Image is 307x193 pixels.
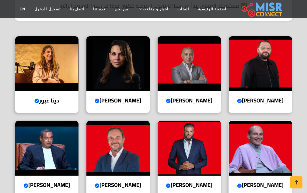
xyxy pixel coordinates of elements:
[11,36,82,113] a: دينا غبور دينا غبور
[91,182,145,188] h4: [PERSON_NAME]
[15,121,78,176] img: محمد إسماعيل منصور
[166,98,171,103] svg: Verified account
[194,3,232,15] a: الصفحة الرئيسية
[23,183,28,188] svg: Verified account
[158,36,221,91] img: أحمد السويدي
[82,36,154,113] a: هيلدا لوقا [PERSON_NAME]
[34,98,39,103] svg: Verified account
[158,121,221,176] img: أيمن ممدوح
[110,3,133,15] a: من نحن
[233,182,288,188] h4: [PERSON_NAME]
[65,3,89,15] a: اتصل بنا
[15,36,78,91] img: دينا غبور
[86,36,150,91] img: هيلدا لوقا
[15,3,30,15] a: EN
[242,2,282,17] img: main.misr_connect
[154,36,225,113] a: أحمد السويدي [PERSON_NAME]
[95,98,99,103] svg: Verified account
[237,98,242,103] svg: Verified account
[143,6,168,12] span: اخبار و مقالات
[95,183,99,188] svg: Verified account
[20,97,74,104] h4: دينا غبور
[133,3,173,15] a: اخبار و مقالات
[229,36,292,91] img: عبد الله سلام
[86,121,150,176] img: أحمد طارق خليل
[30,3,65,15] a: تسجيل الدخول
[20,182,74,188] h4: [PERSON_NAME]
[91,97,145,104] h4: [PERSON_NAME]
[162,182,216,188] h4: [PERSON_NAME]
[173,3,194,15] a: الفئات
[233,97,288,104] h4: [PERSON_NAME]
[89,3,110,15] a: خدماتنا
[237,183,242,188] svg: Verified account
[162,97,216,104] h4: [PERSON_NAME]
[225,36,296,113] a: عبد الله سلام [PERSON_NAME]
[229,121,292,176] img: محمد فاروق
[166,183,171,188] svg: Verified account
